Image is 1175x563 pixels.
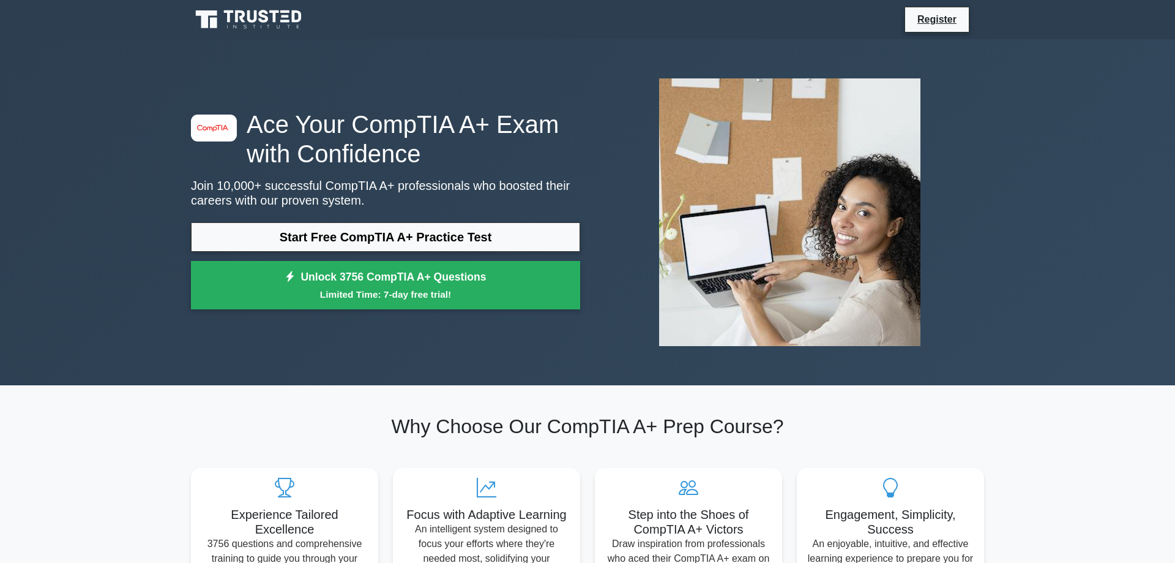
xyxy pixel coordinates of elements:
a: Start Free CompTIA A+ Practice Test [191,222,580,252]
h1: Ace Your CompTIA A+ Exam with Confidence [191,110,580,168]
p: Join 10,000+ successful CompTIA A+ professionals who boosted their careers with our proven system. [191,178,580,208]
small: Limited Time: 7-day free trial! [206,287,565,301]
h5: Experience Tailored Excellence [201,507,368,537]
h5: Step into the Shoes of CompTIA A+ Victors [605,507,772,537]
h2: Why Choose Our CompTIA A+ Prep Course? [191,415,984,438]
a: Register [910,12,964,27]
a: Unlock 3756 CompTIA A+ QuestionsLimited Time: 7-day free trial! [191,261,580,310]
h5: Engagement, Simplicity, Success [807,507,974,537]
h5: Focus with Adaptive Learning [403,507,570,522]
